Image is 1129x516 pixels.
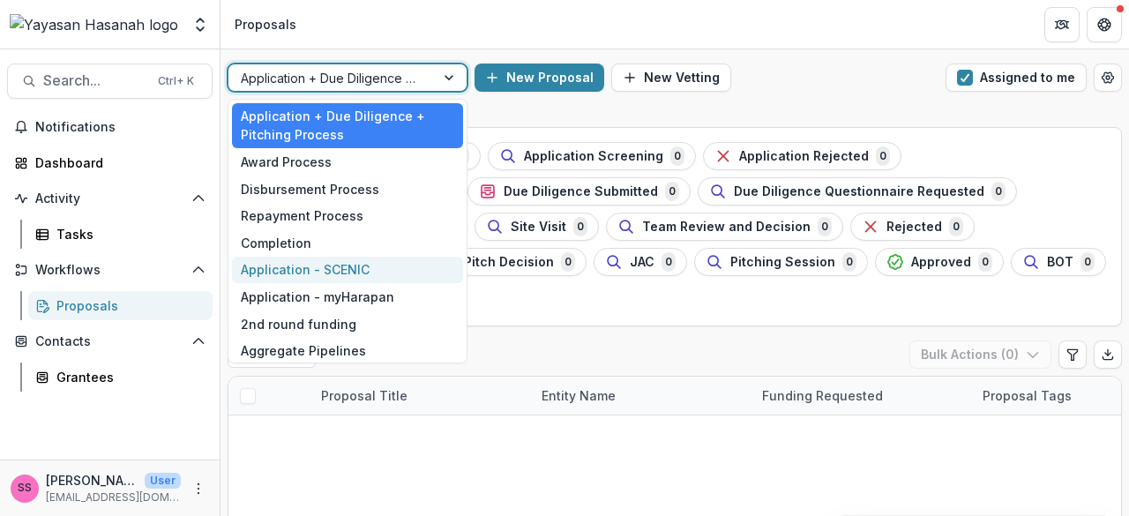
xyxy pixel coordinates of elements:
[991,182,1006,201] span: 0
[978,252,992,272] span: 0
[145,473,181,489] p: User
[56,296,198,315] div: Proposals
[28,220,213,249] a: Tasks
[232,310,463,338] div: 2nd round funding
[524,149,663,164] span: Application Screening
[188,7,213,42] button: Open entity switcher
[662,252,676,272] span: 0
[310,377,531,415] div: Proposal Title
[751,377,972,415] div: Funding Requested
[7,184,213,213] button: Open Activity
[703,142,901,170] button: Application Rejected0
[232,202,463,229] div: Repayment Process
[35,120,206,135] span: Notifications
[531,386,626,405] div: Entity Name
[531,377,751,415] div: Entity Name
[310,386,418,405] div: Proposal Title
[475,64,604,92] button: New Proposal
[28,291,213,320] a: Proposals
[842,252,856,272] span: 0
[670,146,684,166] span: 0
[7,64,213,99] button: Search...
[1094,340,1122,369] button: Export table data
[739,149,869,164] span: Application Rejected
[56,225,198,243] div: Tasks
[232,337,463,364] div: Aggregate Pipelines
[488,142,696,170] button: Application Screening0
[630,255,654,270] span: JAC
[56,368,198,386] div: Grantees
[504,184,658,199] span: Due Diligence Submitted
[850,213,975,241] button: Rejected0
[35,153,198,172] div: Dashboard
[7,327,213,355] button: Open Contacts
[7,148,213,177] a: Dashboard
[1080,252,1095,272] span: 0
[35,191,184,206] span: Activity
[611,64,731,92] button: New Vetting
[228,11,303,37] nav: breadcrumb
[232,257,463,284] div: Application - SCENIC
[818,217,832,236] span: 0
[7,256,213,284] button: Open Workflows
[235,15,296,34] div: Proposals
[573,217,587,236] span: 0
[475,213,599,241] button: Site Visit0
[232,283,463,310] div: Application - myHarapan
[949,217,963,236] span: 0
[1011,248,1106,276] button: BOT0
[232,176,463,203] div: Disbursement Process
[7,113,213,141] button: Notifications
[1087,7,1122,42] button: Get Help
[734,184,984,199] span: Due Diligence Questionnaire Requested
[946,64,1087,92] button: Assigned to me
[1094,64,1122,92] button: Open table manager
[1047,255,1073,270] span: BOT
[464,255,554,270] span: Pitch Decision
[467,177,691,206] button: Due Diligence Submitted0
[154,71,198,91] div: Ctrl + K
[188,478,209,499] button: More
[730,255,835,270] span: Pitching Session
[642,220,811,235] span: Team Review and Decision
[1044,7,1080,42] button: Partners
[1058,340,1087,369] button: Edit table settings
[232,103,463,149] div: Application + Due Diligence + Pitching Process
[876,146,890,166] span: 0
[972,386,1082,405] div: Proposal Tags
[43,72,147,89] span: Search...
[594,248,687,276] button: JAC0
[46,490,181,505] p: [EMAIL_ADDRESS][DOMAIN_NAME]
[875,248,1004,276] button: Approved0
[28,363,213,392] a: Grantees
[698,177,1017,206] button: Due Diligence Questionnaire Requested0
[886,220,942,235] span: Rejected
[911,255,971,270] span: Approved
[35,263,184,278] span: Workflows
[909,340,1051,369] button: Bulk Actions (0)
[511,220,566,235] span: Site Visit
[561,252,575,272] span: 0
[46,471,138,490] p: [PERSON_NAME]
[10,14,178,35] img: Yayasan Hasanah logo
[18,482,32,494] div: Shazrean Shah bin Saptu
[665,182,679,201] span: 0
[694,248,868,276] button: Pitching Session0
[232,229,463,257] div: Completion
[751,386,893,405] div: Funding Requested
[35,334,184,349] span: Contacts
[606,213,843,241] button: Team Review and Decision0
[428,248,587,276] button: Pitch Decision0
[232,148,463,176] div: Award Process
